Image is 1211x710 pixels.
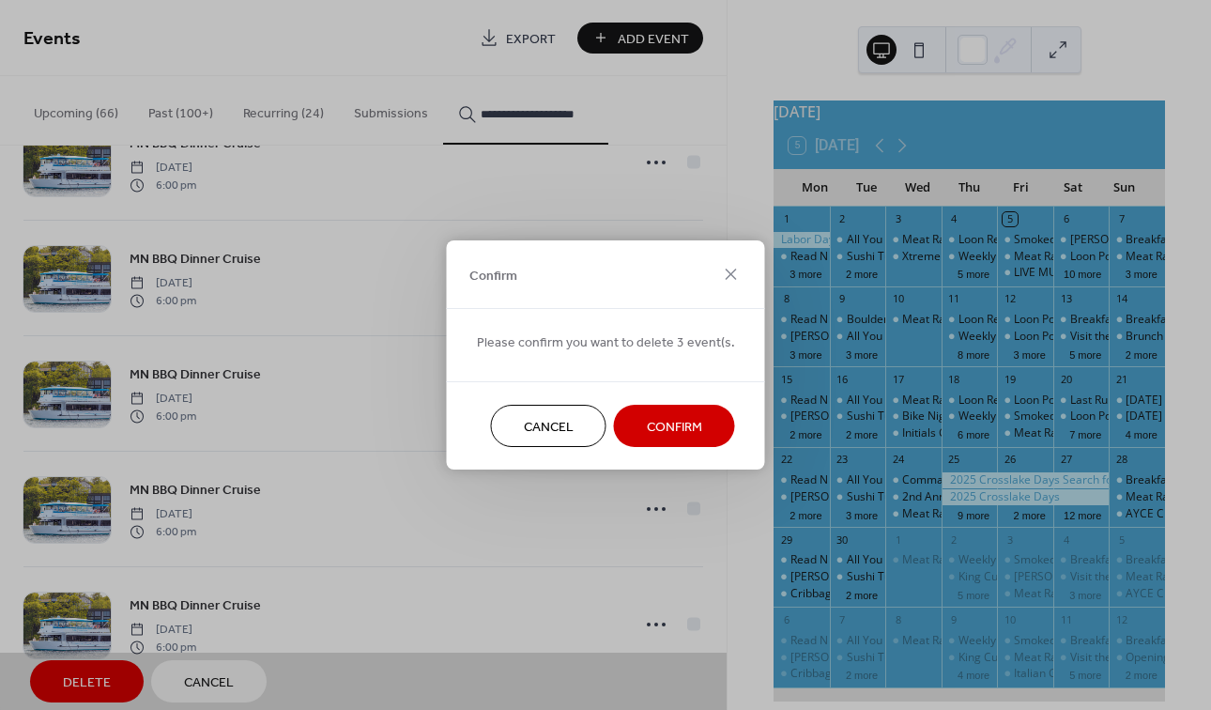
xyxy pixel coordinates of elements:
span: Confirm [469,266,517,286]
button: Cancel [491,405,606,447]
span: Confirm [647,418,702,438]
span: Please confirm you want to delete 3 event(s. [477,333,735,353]
span: Cancel [524,418,574,438]
button: Confirm [614,405,735,447]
